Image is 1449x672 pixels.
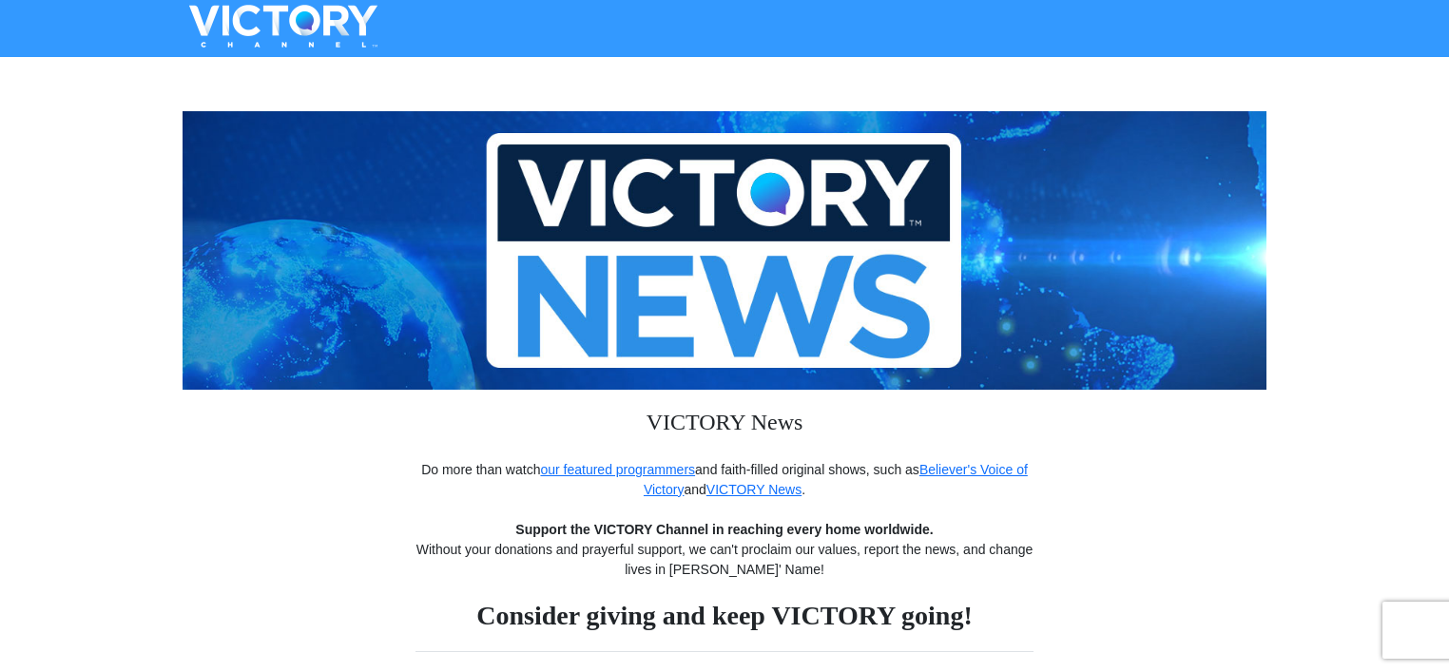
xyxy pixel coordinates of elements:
strong: Consider giving and keep VICTORY going! [476,601,973,630]
strong: Support the VICTORY Channel in reaching every home worldwide. [515,522,933,537]
h3: VICTORY News [415,390,1034,460]
img: VICTORYTHON - VICTORY Channel [164,5,402,48]
div: Do more than watch and faith-filled original shows, such as and . Without your donations and pray... [415,460,1034,632]
a: Believer's Voice of Victory [644,462,1028,497]
a: our featured programmers [540,462,695,477]
a: VICTORY News [706,482,802,497]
